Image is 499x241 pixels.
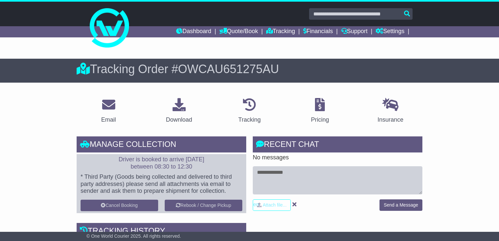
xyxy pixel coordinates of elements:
[234,96,265,127] a: Tracking
[238,115,261,124] div: Tracking
[303,26,333,37] a: Financials
[77,223,246,241] div: Tracking history
[162,96,196,127] a: Download
[81,173,242,195] p: * Third Party (Goods being collected and delivered to third party addresses) please send all atta...
[166,115,192,124] div: Download
[311,115,329,124] div: Pricing
[165,200,242,211] button: Rebook / Change Pickup
[341,26,368,37] a: Support
[307,96,333,127] a: Pricing
[373,96,408,127] a: Insurance
[376,26,404,37] a: Settings
[379,199,422,211] button: Send a Message
[101,115,116,124] div: Email
[219,26,258,37] a: Quote/Book
[81,156,242,170] p: Driver is booked to arrive [DATE] between 08:30 to 12:30
[253,154,422,161] p: No messages
[77,62,422,76] div: Tracking Order #
[266,26,295,37] a: Tracking
[253,136,422,154] div: RECENT CHAT
[178,62,279,76] span: OWCAU651275AU
[97,96,120,127] a: Email
[176,26,211,37] a: Dashboard
[77,136,246,154] div: Manage collection
[378,115,403,124] div: Insurance
[81,200,158,211] button: Cancel Booking
[86,233,181,239] span: © One World Courier 2025. All rights reserved.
